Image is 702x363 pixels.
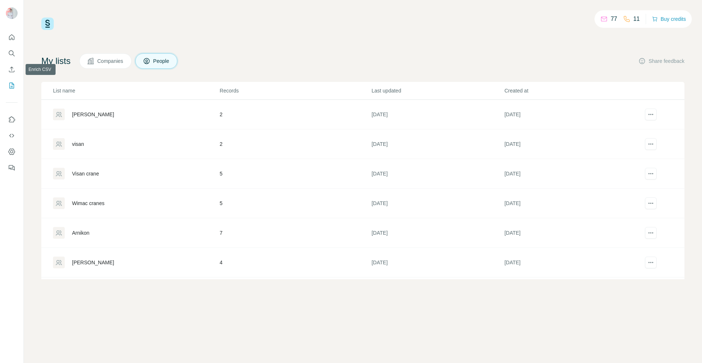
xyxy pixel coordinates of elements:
td: [DATE] [504,277,637,307]
span: People [153,57,170,65]
td: [DATE] [504,159,637,189]
button: actions [645,227,657,239]
button: Feedback [6,161,18,174]
p: Last updated [371,87,503,94]
p: List name [53,87,219,94]
button: actions [645,109,657,120]
td: [DATE] [504,218,637,248]
img: Surfe Logo [41,18,54,30]
td: [DATE] [504,248,637,277]
td: [DATE] [504,100,637,129]
td: [DATE] [371,248,504,277]
td: [DATE] [371,189,504,218]
button: Dashboard [6,145,18,158]
td: [DATE] [371,159,504,189]
div: Wimac cranes [72,200,105,207]
td: 4 [219,248,371,277]
td: [DATE] [504,129,637,159]
td: [DATE] [371,100,504,129]
p: 11 [633,15,640,23]
td: [DATE] [371,218,504,248]
img: Avatar [6,7,18,19]
button: actions [645,138,657,150]
button: Use Surfe on LinkedIn [6,113,18,126]
td: [DATE] [371,129,504,159]
td: 7 [219,218,371,248]
button: Search [6,47,18,60]
h4: My lists [41,55,71,67]
button: Share feedback [638,57,684,65]
button: My lists [6,79,18,92]
div: [PERSON_NAME] [72,111,114,118]
td: 2 [219,100,371,129]
td: 2 [219,129,371,159]
button: Use Surfe API [6,129,18,142]
td: 19 [219,277,371,307]
button: Enrich CSV [6,63,18,76]
td: 5 [219,159,371,189]
button: actions [645,257,657,268]
p: Created at [505,87,637,94]
div: Arnikon [72,229,89,237]
button: Buy credits [652,14,686,24]
button: Quick start [6,31,18,44]
td: [DATE] [371,277,504,307]
p: 77 [611,15,617,23]
span: Companies [97,57,124,65]
div: visan [72,140,84,148]
button: actions [645,197,657,209]
div: Visan crane [72,170,99,177]
td: [DATE] [504,189,637,218]
p: Records [220,87,371,94]
button: actions [645,168,657,179]
td: 5 [219,189,371,218]
div: [PERSON_NAME] [72,259,114,266]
